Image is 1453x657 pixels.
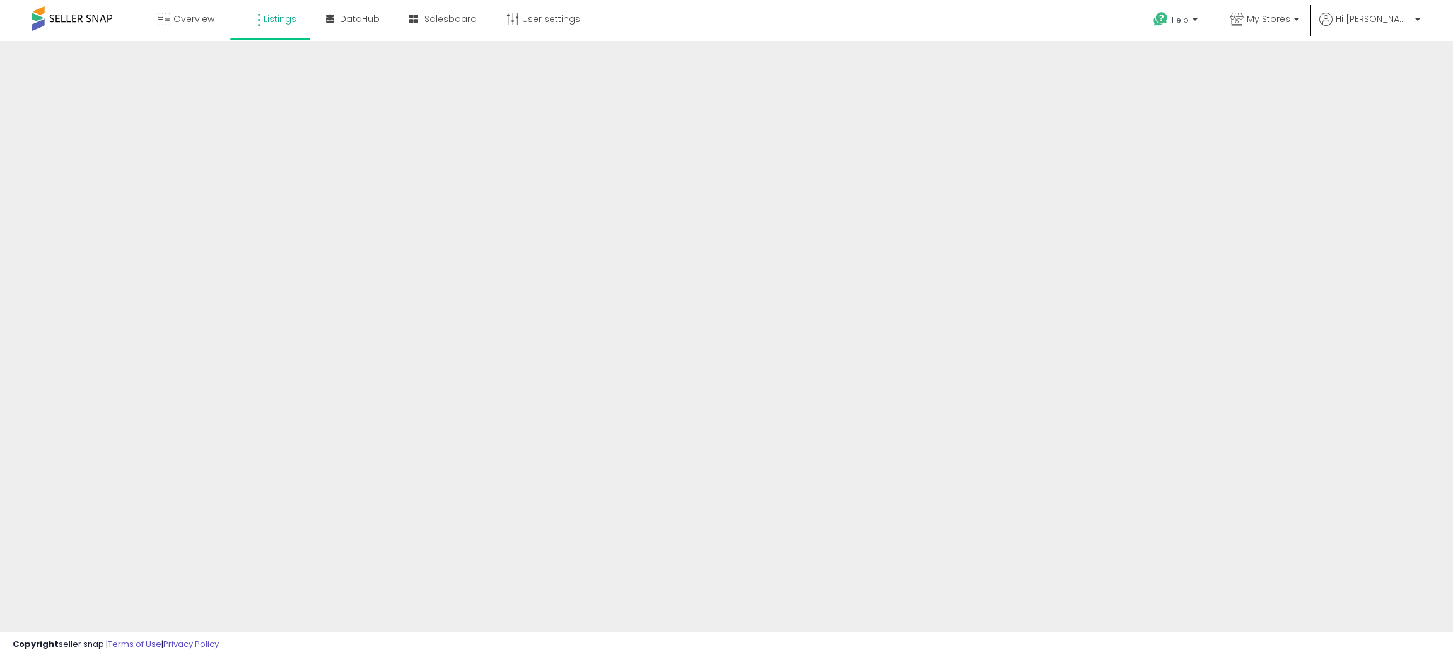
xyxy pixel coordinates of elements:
[340,13,380,25] span: DataHub
[1336,13,1411,25] span: Hi [PERSON_NAME]
[173,13,214,25] span: Overview
[1143,2,1210,41] a: Help
[1172,15,1189,25] span: Help
[424,13,477,25] span: Salesboard
[1247,13,1290,25] span: My Stores
[1153,11,1169,27] i: Get Help
[1319,13,1420,41] a: Hi [PERSON_NAME]
[264,13,296,25] span: Listings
